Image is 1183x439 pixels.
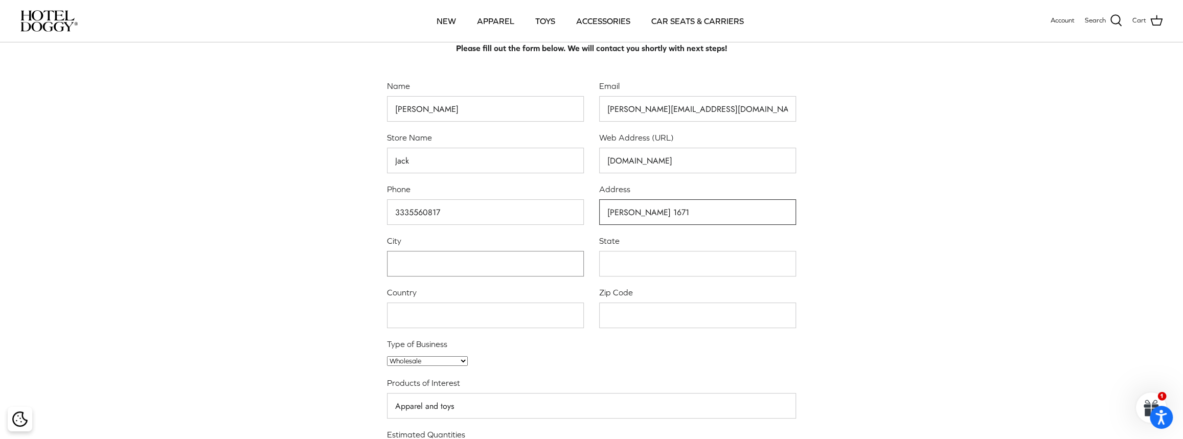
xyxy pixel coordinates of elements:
[599,183,796,195] label: Address
[427,4,465,38] a: NEW
[526,4,564,38] a: TOYS
[599,80,796,91] label: Email
[387,235,584,246] label: City
[1132,14,1163,28] a: Cart
[456,43,727,53] strong: Please fill out the form below. We will contact you shortly with next steps!
[1085,15,1106,26] span: Search
[387,377,796,388] label: Products of Interest
[11,410,29,428] button: Cookie policy
[567,4,640,38] a: ACCESSORIES
[8,407,32,431] div: Cookie policy
[20,10,78,32] img: hoteldoggycom
[642,4,753,38] a: CAR SEATS & CARRIERS
[387,287,584,298] label: Country
[599,235,796,246] label: State
[387,80,584,91] label: Name
[387,183,584,195] label: Phone
[1132,15,1146,26] span: Cart
[387,132,584,143] label: Store Name
[599,287,796,298] label: Zip Code
[152,4,1028,38] div: Primary navigation
[12,411,28,427] img: Cookie policy
[468,4,524,38] a: APPAREL
[599,132,796,143] label: Web Address (URL)
[1085,14,1122,28] a: Search
[1051,15,1075,26] a: Account
[1051,16,1075,24] span: Account
[387,338,796,350] label: Type of Business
